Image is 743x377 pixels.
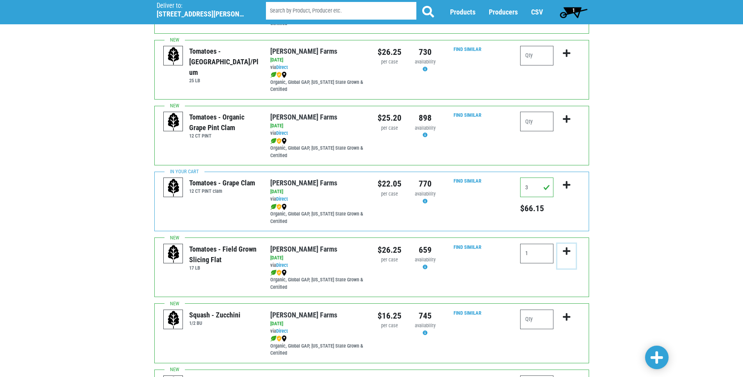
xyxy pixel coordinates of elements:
span: availability [415,125,436,131]
h5: Total price [520,203,553,214]
div: via [270,262,365,269]
a: [PERSON_NAME] Farms [270,113,337,121]
div: per case [378,190,401,198]
a: Direct [276,262,288,268]
h6: 12 CT PINT clam [189,188,255,194]
div: [DATE] [270,122,365,130]
h5: [STREET_ADDRESS][PERSON_NAME] [157,10,246,18]
div: 770 [413,178,437,190]
div: 898 [413,112,437,124]
a: Direct [276,328,288,334]
div: per case [378,125,401,132]
div: 745 [413,310,437,322]
a: Producers [489,8,518,16]
div: $25.20 [378,112,401,124]
div: [DATE] [270,254,365,262]
a: [PERSON_NAME] Farms [270,245,337,253]
span: 1 [572,7,575,13]
h6: 25 LB [189,78,259,83]
a: Find Similar [454,310,481,316]
div: [DATE] [270,320,365,328]
img: leaf-e5c59151409436ccce96b2ca1b28e03c.png [270,204,277,210]
input: Qty [520,46,553,65]
div: [DATE] [270,56,365,64]
img: safety-e55c860ca8c00a9c171001a62a92dabd.png [277,138,282,144]
a: Find Similar [454,178,481,184]
input: Qty [520,112,553,131]
div: via [270,64,365,71]
div: per case [378,58,401,66]
input: Search by Product, Producer etc. [266,2,416,20]
div: via [270,328,365,335]
div: Tomatoes - Grape Clam [189,178,255,188]
img: safety-e55c860ca8c00a9c171001a62a92dabd.png [277,335,282,342]
img: placeholder-variety-43d6402dacf2d531de610a020419775a.svg [164,112,183,132]
a: [PERSON_NAME] Farms [270,179,337,187]
img: leaf-e5c59151409436ccce96b2ca1b28e03c.png [270,335,277,342]
img: safety-e55c860ca8c00a9c171001a62a92dabd.png [277,270,282,276]
a: [PERSON_NAME] Farms [270,311,337,319]
img: map_marker-0e94453035b3232a4d21701695807de9.png [282,72,287,78]
div: 659 [413,244,437,256]
a: Direct [276,130,288,136]
div: $26.25 [378,46,401,58]
div: per case [378,322,401,330]
div: Organic, Global GAP, [US_STATE] State Grown & Certified [270,269,365,291]
img: placeholder-variety-43d6402dacf2d531de610a020419775a.svg [164,178,183,198]
span: availability [415,59,436,65]
h6: 1/2 BU [189,320,240,326]
img: map_marker-0e94453035b3232a4d21701695807de9.png [282,204,287,210]
a: Find Similar [454,112,481,118]
span: availability [415,323,436,328]
div: Organic, Global GAP, [US_STATE] State Grown & Certified [270,335,365,357]
h6: 12 CT PINT [189,133,259,139]
img: safety-e55c860ca8c00a9c171001a62a92dabd.png [277,72,282,78]
img: safety-e55c860ca8c00a9c171001a62a92dabd.png [277,204,282,210]
a: [PERSON_NAME] Farms [270,47,337,55]
a: Find Similar [454,46,481,52]
h6: 17 LB [189,265,259,271]
div: 730 [413,46,437,58]
div: Tomatoes - Organic Grape Pint Clam [189,112,259,133]
span: availability [415,191,436,197]
img: map_marker-0e94453035b3232a4d21701695807de9.png [282,270,287,276]
div: $26.25 [378,244,401,256]
img: map_marker-0e94453035b3232a4d21701695807de9.png [282,138,287,144]
div: per case [378,256,401,264]
img: placeholder-variety-43d6402dacf2d531de610a020419775a.svg [164,310,183,330]
div: via [270,130,365,137]
span: availability [415,257,436,263]
img: placeholder-variety-43d6402dacf2d531de610a020419775a.svg [164,46,183,66]
a: CSV [531,8,543,16]
img: leaf-e5c59151409436ccce96b2ca1b28e03c.png [270,138,277,144]
img: leaf-e5c59151409436ccce96b2ca1b28e03c.png [270,72,277,78]
input: Qty [520,244,553,263]
img: placeholder-variety-43d6402dacf2d531de610a020419775a.svg [164,244,183,264]
p: Deliver to: [157,2,246,10]
div: Tomatoes - Field Grown Slicing Flat [189,244,259,265]
a: Find Similar [454,244,481,250]
div: Availability may be subject to change. [413,190,437,205]
div: Organic, Global GAP, [US_STATE] State Grown & Certified [270,137,365,159]
a: Products [450,8,475,16]
input: Qty [520,178,553,197]
div: Organic, Global GAP, [US_STATE] State Grown & Certified [270,203,365,225]
div: Organic, Global GAP, [US_STATE] State Grown & Certified [270,71,365,94]
a: Direct [276,64,288,70]
input: Qty [520,310,553,329]
div: [DATE] [270,188,365,196]
div: via [270,196,365,203]
div: Tomatoes - [GEOGRAPHIC_DATA]/Plum [189,46,259,78]
div: $16.25 [378,310,401,322]
div: $22.05 [378,178,401,190]
img: map_marker-0e94453035b3232a4d21701695807de9.png [282,335,287,342]
a: Direct [276,196,288,202]
a: 1 [556,4,591,20]
img: leaf-e5c59151409436ccce96b2ca1b28e03c.png [270,270,277,276]
div: Squash - Zucchini [189,310,240,320]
